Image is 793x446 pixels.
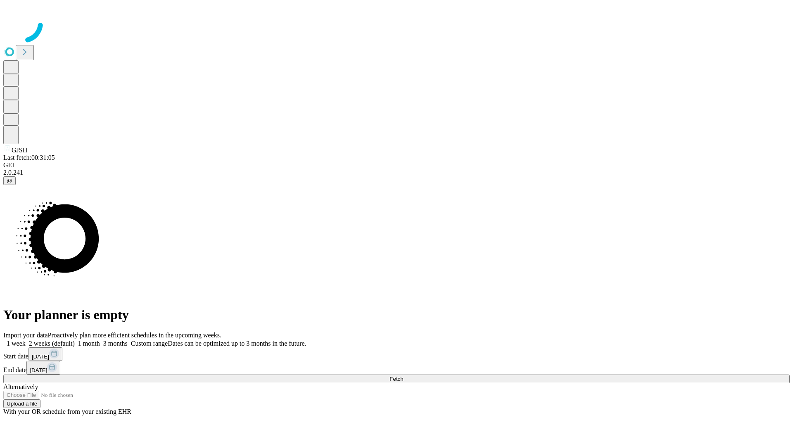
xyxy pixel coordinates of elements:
[32,353,49,360] span: [DATE]
[12,147,27,154] span: GJSH
[3,154,55,161] span: Last fetch: 00:31:05
[168,340,306,347] span: Dates can be optimized up to 3 months in the future.
[3,375,790,383] button: Fetch
[3,347,790,361] div: Start date
[3,161,790,169] div: GEI
[103,340,128,347] span: 3 months
[3,361,790,375] div: End date
[3,307,790,323] h1: Your planner is empty
[28,347,62,361] button: [DATE]
[3,408,131,415] span: With your OR schedule from your existing EHR
[7,178,12,184] span: @
[26,361,60,375] button: [DATE]
[131,340,168,347] span: Custom range
[78,340,100,347] span: 1 month
[3,332,48,339] span: Import your data
[3,169,790,176] div: 2.0.241
[3,383,38,390] span: Alternatively
[3,176,16,185] button: @
[389,376,403,382] span: Fetch
[48,332,221,339] span: Proactively plan more efficient schedules in the upcoming weeks.
[30,367,47,373] span: [DATE]
[3,399,40,408] button: Upload a file
[7,340,26,347] span: 1 week
[29,340,75,347] span: 2 weeks (default)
